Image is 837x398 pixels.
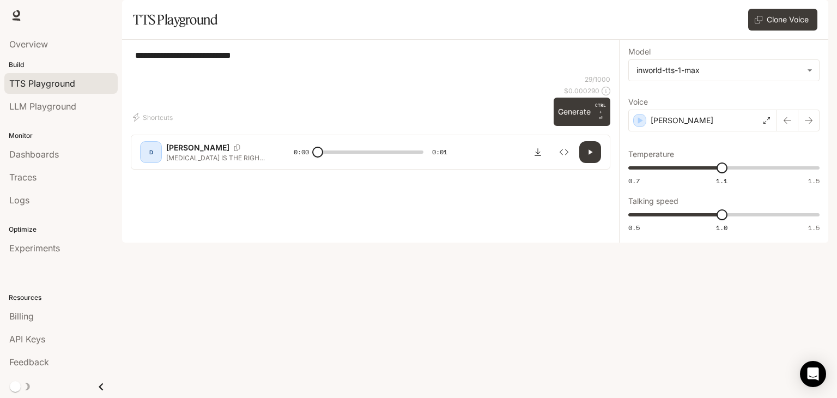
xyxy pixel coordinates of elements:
span: 1.0 [716,223,727,232]
button: Copy Voice ID [229,144,245,151]
p: $ 0.000290 [564,86,599,95]
span: 1.5 [808,223,820,232]
p: [MEDICAL_DATA] IS THE RIGHT ANSWER [166,153,268,162]
button: GenerateCTRL +⏎ [554,98,610,126]
div: inworld-tts-1-max [636,65,802,76]
p: CTRL + [595,102,606,115]
p: [PERSON_NAME] [651,115,713,126]
button: Clone Voice [748,9,817,31]
span: 0.7 [628,176,640,185]
span: 1.1 [716,176,727,185]
p: [PERSON_NAME] [166,142,229,153]
p: Talking speed [628,197,678,205]
div: inworld-tts-1-max [629,60,819,81]
p: Model [628,48,651,56]
button: Download audio [527,141,549,163]
button: Inspect [553,141,575,163]
p: 29 / 1000 [585,75,610,84]
span: 1.5 [808,176,820,185]
h1: TTS Playground [133,9,217,31]
p: Voice [628,98,648,106]
span: 0:01 [432,147,447,158]
p: ⏎ [595,102,606,122]
div: D [142,143,160,161]
div: Open Intercom Messenger [800,361,826,387]
span: 0.5 [628,223,640,232]
span: 0:00 [294,147,309,158]
button: Shortcuts [131,108,177,126]
p: Temperature [628,150,674,158]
